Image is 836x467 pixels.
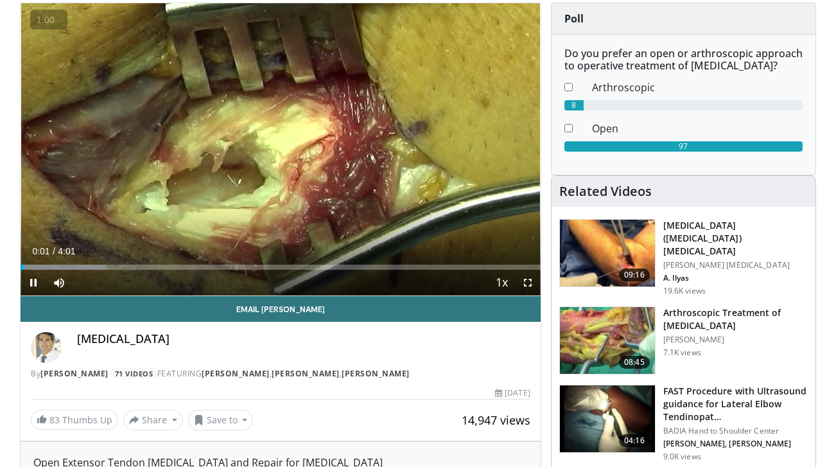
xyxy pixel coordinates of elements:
div: [DATE] [495,387,530,399]
p: [PERSON_NAME], [PERSON_NAME] [663,439,808,449]
span: 83 [49,414,60,426]
button: Fullscreen [515,270,541,295]
div: By FEATURING , , [31,368,530,380]
a: [PERSON_NAME] [342,368,410,379]
a: 83 Thumbs Up [31,410,118,430]
span: 04:16 [619,434,650,447]
img: Avatar [31,332,62,363]
button: Playback Rate [489,270,515,295]
img: a46ba35e-14f0-4027-84ff-bbe80d489834.150x105_q85_crop-smart_upscale.jpg [560,307,655,374]
button: Share [123,410,183,430]
h3: FAST Procedure with Ultrasound guidance for Lateral Elbow Tendinopat… [663,385,808,423]
h3: Arthroscopic Treatment of [MEDICAL_DATA] [663,306,808,332]
dd: Open [582,121,812,136]
a: 04:16 FAST Procedure with Ultrasound guidance for Lateral Elbow Tendinopat… BADIA Hand to Shoulde... [559,385,808,462]
button: Mute [46,270,72,295]
a: 71 Videos [110,368,157,379]
div: Progress Bar [21,265,541,270]
h4: [MEDICAL_DATA] [77,332,530,346]
a: Email [PERSON_NAME] [21,296,541,322]
p: BADIA Hand to Shoulder Center [663,426,808,436]
a: [PERSON_NAME] [40,368,109,379]
video-js: Video Player [21,3,541,296]
a: 09:16 [MEDICAL_DATA] ([MEDICAL_DATA]) [MEDICAL_DATA] [PERSON_NAME] [MEDICAL_DATA] A. Ilyas 19.6K ... [559,219,808,296]
dd: Arthroscopic [582,80,812,95]
button: Save to [188,410,254,430]
p: [PERSON_NAME] [MEDICAL_DATA] [663,260,808,270]
span: / [53,246,55,256]
span: 08:45 [619,356,650,369]
p: 19.6K views [663,286,706,296]
span: 0:01 [32,246,49,256]
p: 9.0K views [663,452,701,462]
span: 14,947 views [462,412,530,428]
p: [PERSON_NAME] [663,335,808,345]
h6: Do you prefer an open or arthroscopic approach to operative treatment of [MEDICAL_DATA]? [564,48,803,72]
span: 09:16 [619,269,650,281]
strong: Poll [564,12,584,26]
a: [PERSON_NAME] [272,368,340,379]
h3: [MEDICAL_DATA] ([MEDICAL_DATA]) [MEDICAL_DATA] [663,219,808,258]
a: [PERSON_NAME] [202,368,270,379]
span: 4:01 [58,246,75,256]
h4: Related Videos [559,184,652,199]
div: 8 [564,100,584,110]
p: 7.1K views [663,348,701,358]
img: e65640a2-9595-4195-a9a9-25fa16d95170.150x105_q85_crop-smart_upscale.jpg [560,220,655,286]
p: A. Ilyas [663,273,808,283]
a: 08:45 Arthroscopic Treatment of [MEDICAL_DATA] [PERSON_NAME] 7.1K views [559,306,808,374]
div: 97 [564,141,803,152]
img: E-HI8y-Omg85H4KX4xMDoxOjBzMTt2bJ_4.150x105_q85_crop-smart_upscale.jpg [560,385,655,452]
button: Pause [21,270,46,295]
